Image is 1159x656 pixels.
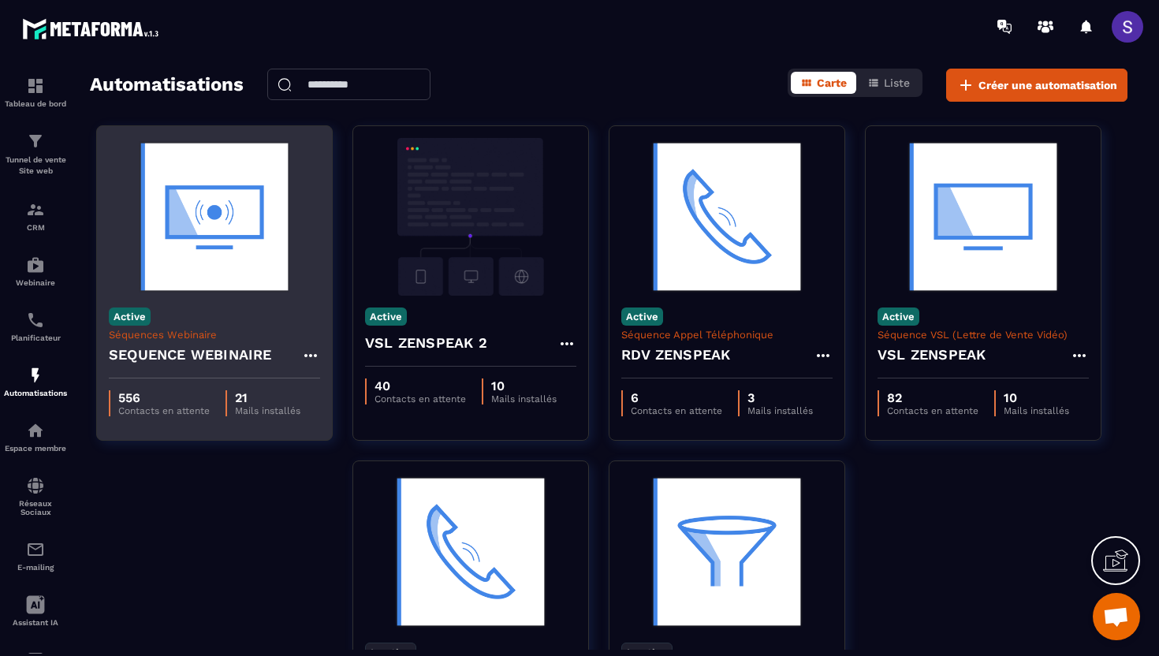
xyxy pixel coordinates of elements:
img: automations [26,366,45,385]
img: formation [26,132,45,151]
p: 6 [631,390,722,405]
p: Contacts en attente [631,405,722,416]
img: scheduler [26,311,45,330]
p: Assistant IA [4,618,67,627]
button: Carte [791,72,856,94]
img: formation [26,200,45,219]
p: Mails installés [1004,405,1069,416]
button: Liste [858,72,919,94]
p: 10 [1004,390,1069,405]
img: automation-background [109,138,320,296]
img: automation-background [621,473,833,631]
p: Séquences Webinaire [109,329,320,341]
p: 82 [887,390,978,405]
a: social-networksocial-networkRéseaux Sociaux [4,464,67,528]
img: social-network [26,476,45,495]
span: Carte [817,76,847,89]
p: CRM [4,223,67,232]
a: formationformationCRM [4,188,67,244]
button: Créer une automatisation [946,69,1127,102]
p: Contacts en attente [375,393,466,404]
a: automationsautomationsEspace membre [4,409,67,464]
h4: VSL ZENSPEAK [878,344,986,366]
p: Séquence VSL (Lettre de Vente Vidéo) [878,329,1089,341]
div: Ouvrir le chat [1093,593,1140,640]
p: Active [365,307,407,326]
img: logo [22,14,164,43]
p: 10 [491,378,557,393]
h2: Automatisations [90,69,244,102]
p: Active [621,307,663,326]
p: Webinaire [4,278,67,287]
a: Assistant IA [4,583,67,639]
img: formation [26,76,45,95]
img: automation-background [365,473,576,631]
img: email [26,540,45,559]
span: Créer une automatisation [978,77,1117,93]
a: schedulerschedulerPlanificateur [4,299,67,354]
p: Séquence Appel Téléphonique [621,329,833,341]
p: Planificateur [4,334,67,342]
p: 3 [747,390,813,405]
p: Espace membre [4,444,67,453]
a: formationformationTableau de bord [4,65,67,120]
p: Contacts en attente [887,405,978,416]
p: Tableau de bord [4,99,67,108]
img: automation-background [878,138,1089,296]
img: automation-background [621,138,833,296]
p: 40 [375,378,466,393]
a: automationsautomationsAutomatisations [4,354,67,409]
p: Automatisations [4,389,67,397]
p: 556 [118,390,210,405]
p: E-mailing [4,563,67,572]
p: Réseaux Sociaux [4,499,67,516]
p: Active [878,307,919,326]
h4: RDV ZENSPEAK [621,344,730,366]
p: Mails installés [747,405,813,416]
p: Tunnel de vente Site web [4,155,67,177]
a: formationformationTunnel de vente Site web [4,120,67,188]
img: automation-background [365,138,576,296]
img: automations [26,255,45,274]
p: Active [109,307,151,326]
h4: SEQUENCE WEBINAIRE [109,344,272,366]
a: emailemailE-mailing [4,528,67,583]
a: automationsautomationsWebinaire [4,244,67,299]
span: Liste [884,76,910,89]
img: automations [26,421,45,440]
p: 21 [235,390,300,405]
p: Mails installés [235,405,300,416]
p: Contacts en attente [118,405,210,416]
h4: VSL ZENSPEAK 2 [365,332,487,354]
p: Mails installés [491,393,557,404]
